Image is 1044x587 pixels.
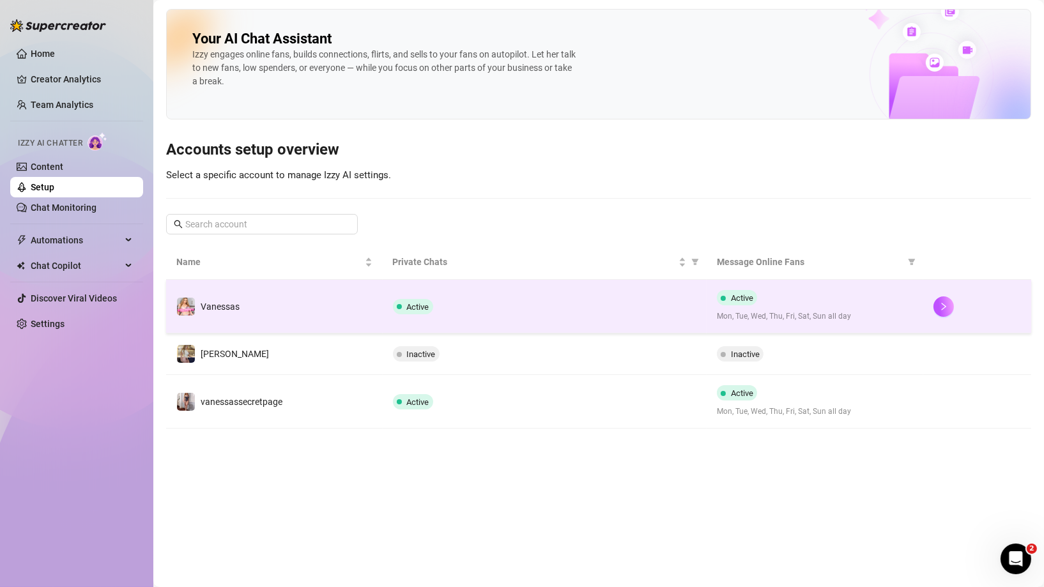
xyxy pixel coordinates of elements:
[31,69,133,89] a: Creator Analytics
[31,293,117,303] a: Discover Viral Videos
[192,30,332,48] h2: Your AI Chat Assistant
[176,255,362,269] span: Name
[18,137,82,149] span: Izzy AI Chatter
[31,49,55,59] a: Home
[177,298,195,316] img: Vanessas
[31,319,65,329] a: Settings
[717,406,913,418] span: Mon, Tue, Wed, Thu, Fri, Sat, Sun all day
[933,296,954,317] button: right
[17,235,27,245] span: thunderbolt
[177,345,195,363] img: vanessa
[905,252,918,271] span: filter
[689,252,702,271] span: filter
[31,162,63,172] a: Content
[731,349,760,359] span: Inactive
[174,220,183,229] span: search
[88,132,107,151] img: AI Chatter
[731,293,753,303] span: Active
[31,202,96,213] a: Chat Monitoring
[407,397,429,407] span: Active
[192,48,576,88] div: Izzy engages online fans, builds connections, flirts, and sells to your fans on autopilot. Let he...
[31,230,121,250] span: Automations
[31,182,54,192] a: Setup
[1027,544,1037,554] span: 2
[691,258,699,266] span: filter
[717,310,913,323] span: Mon, Tue, Wed, Thu, Fri, Sat, Sun all day
[908,258,916,266] span: filter
[201,397,282,407] span: vanessassecretpage
[17,261,25,270] img: Chat Copilot
[407,349,436,359] span: Inactive
[393,255,677,269] span: Private Chats
[939,302,948,311] span: right
[1001,544,1031,574] iframe: Intercom live chat
[31,255,121,276] span: Chat Copilot
[717,255,903,269] span: Message Online Fans
[383,245,707,280] th: Private Chats
[177,393,195,411] img: vanessassecretpage
[201,349,269,359] span: [PERSON_NAME]
[166,169,391,181] span: Select a specific account to manage Izzy AI settings.
[185,217,340,231] input: Search account
[407,302,429,312] span: Active
[166,140,1031,160] h3: Accounts setup overview
[31,100,93,110] a: Team Analytics
[166,245,383,280] th: Name
[731,388,753,398] span: Active
[201,301,240,312] span: Vanessas
[10,19,106,32] img: logo-BBDzfeDw.svg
